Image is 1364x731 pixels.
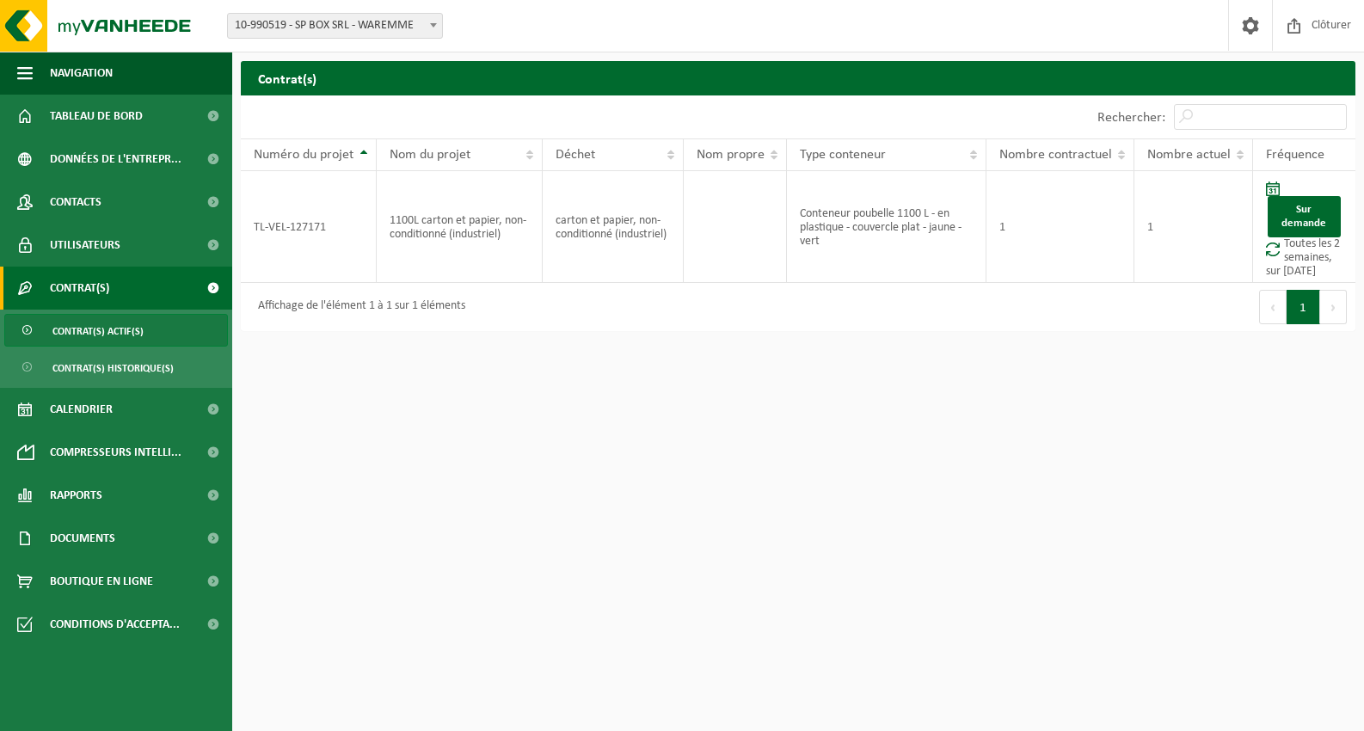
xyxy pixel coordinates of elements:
[50,95,143,138] span: Tableau de bord
[50,224,120,267] span: Utilisateurs
[1097,111,1165,125] label: Rechercher:
[999,148,1112,162] span: Nombre contractuel
[241,171,377,283] td: TL-VEL-127171
[1253,171,1355,283] td: Toutes les 2 semaines, sur [DATE]
[543,171,684,283] td: carton et papier, non-conditionné (industriel)
[787,171,986,283] td: Conteneur poubelle 1100 L - en plastique - couvercle plat - jaune - vert
[50,431,181,474] span: Compresseurs intelli...
[1287,290,1320,324] button: 1
[254,148,353,162] span: Numéro du projet
[1320,290,1347,324] button: Next
[50,603,180,646] span: Conditions d'accepta...
[697,148,765,162] span: Nom propre
[4,314,228,347] a: Contrat(s) actif(s)
[50,388,113,431] span: Calendrier
[1266,148,1324,162] span: Fréquence
[52,315,144,347] span: Contrat(s) actif(s)
[50,52,113,95] span: Navigation
[227,13,443,39] span: 10-990519 - SP BOX SRL - WAREMME
[50,181,101,224] span: Contacts
[377,171,543,283] td: 1100L carton et papier, non-conditionné (industriel)
[228,14,442,38] span: 10-990519 - SP BOX SRL - WAREMME
[1268,196,1341,237] a: Sur demande
[52,352,174,384] span: Contrat(s) historique(s)
[50,517,115,560] span: Documents
[986,171,1134,283] td: 1
[50,560,153,603] span: Boutique en ligne
[800,148,886,162] span: Type conteneur
[241,61,1355,95] h2: Contrat(s)
[50,474,102,517] span: Rapports
[1259,290,1287,324] button: Previous
[556,148,595,162] span: Déchet
[4,351,228,384] a: Contrat(s) historique(s)
[249,292,465,322] div: Affichage de l'élément 1 à 1 sur 1 éléments
[1134,171,1253,283] td: 1
[390,148,470,162] span: Nom du projet
[50,267,109,310] span: Contrat(s)
[50,138,181,181] span: Données de l'entrepr...
[1147,148,1231,162] span: Nombre actuel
